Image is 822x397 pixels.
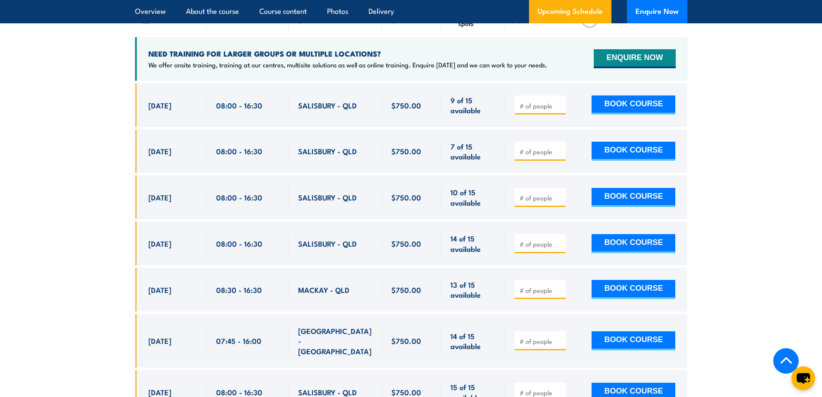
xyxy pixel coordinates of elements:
span: 08:30 - 16:30 [216,285,262,295]
button: ENQUIRE NOW [594,49,675,68]
span: [GEOGRAPHIC_DATA] - [GEOGRAPHIC_DATA] [298,326,372,356]
input: # of people [520,102,563,110]
span: 10 of 15 available [450,187,496,207]
span: $750.00 [391,100,421,110]
span: 08:00 - 16:30 [216,387,262,397]
span: [DATE] [148,192,171,202]
span: SALISBURY - QLD [298,192,357,202]
button: BOOK COURSE [592,142,675,161]
span: 14 of 15 available [450,233,496,254]
span: [DATE] [148,387,171,397]
span: SALISBURY - QLD [298,238,357,248]
button: BOOK COURSE [592,188,675,207]
span: 08:00 - 16:30 [216,146,262,156]
span: 08:00 - 16:30 [216,238,262,248]
button: BOOK COURSE [592,331,675,350]
span: $750.00 [391,192,421,202]
span: $750.00 [391,336,421,346]
span: $750.00 [391,238,421,248]
span: $750.00 [391,285,421,295]
input: # of people [520,286,563,295]
span: 9 of 15 available [450,95,496,115]
span: 07:45 - 16:00 [216,336,261,346]
span: $750.00 [391,387,421,397]
span: 13 of 15 available [450,279,496,300]
span: Available spots [458,12,499,27]
button: chat-button [791,366,815,390]
input: # of people [520,147,563,156]
span: [DATE] [148,285,171,295]
input: # of people [520,240,563,248]
input: # of people [520,194,563,202]
span: [DATE] [148,100,171,110]
input: # of people [520,388,563,397]
span: 14 of 15 available [450,331,496,351]
span: [DATE] [148,146,171,156]
p: We offer onsite training, training at our centres, multisite solutions as well as online training... [148,60,547,69]
button: BOOK COURSE [592,234,675,253]
input: # of people [520,337,563,346]
button: BOOK COURSE [592,95,675,114]
h4: NEED TRAINING FOR LARGER GROUPS OR MULTIPLE LOCATIONS? [148,49,547,58]
span: 7 of 15 available [450,141,496,162]
span: 08:00 - 16:30 [216,100,262,110]
span: MACKAY - QLD [298,285,350,295]
button: BOOK COURSE [592,280,675,299]
span: [DATE] [148,238,171,248]
span: SALISBURY - QLD [298,146,357,156]
span: SALISBURY - QLD [298,100,357,110]
span: $750.00 [391,146,421,156]
span: 08:00 - 16:30 [216,192,262,202]
span: SALISBURY - QLD [298,387,357,397]
span: [DATE] [148,336,171,346]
